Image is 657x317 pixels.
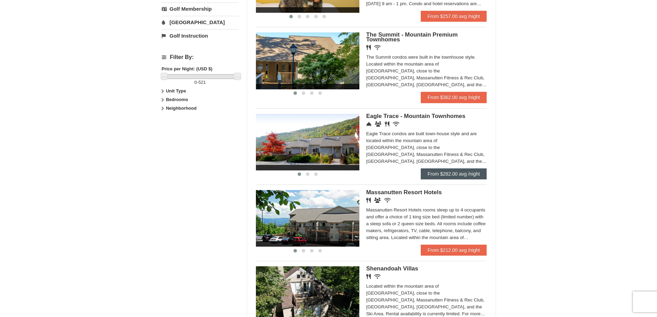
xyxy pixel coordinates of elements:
[374,274,381,279] i: Wireless Internet (free)
[421,11,487,22] a: From $257.00 avg /night
[385,121,389,127] i: Restaurant
[421,168,487,179] a: From $282.00 avg /night
[366,130,487,165] div: Eagle Trace condos are built town-house style and are located within the mountain area of [GEOGRA...
[366,207,487,241] div: Massanutten Resort Hotels rooms sleep up to 4 occupants and offer a choice of 1 king size bed (li...
[366,189,442,196] span: Massanutten Resort Hotels
[366,54,487,88] div: The Summit condos were built in the townhouse style. Located within the mountain area of [GEOGRAP...
[384,198,391,203] i: Wireless Internet (free)
[162,79,239,86] label: -
[366,274,371,279] i: Restaurant
[421,92,487,103] a: From $362.00 avg /night
[366,198,371,203] i: Restaurant
[162,16,239,29] a: [GEOGRAPHIC_DATA]
[166,106,197,111] strong: Neighborhood
[162,2,239,15] a: Golf Membership
[366,121,371,127] i: Concierge Desk
[366,113,466,119] span: Eagle Trace - Mountain Townhomes
[374,45,381,50] i: Wireless Internet (free)
[366,31,458,43] span: The Summit - Mountain Premium Townhomes
[162,29,239,42] a: Golf Instruction
[366,45,371,50] i: Restaurant
[375,121,381,127] i: Conference Facilities
[162,54,239,60] h4: Filter By:
[162,66,212,71] strong: Price per Night: (USD $)
[198,80,206,85] span: 521
[393,121,399,127] i: Wireless Internet (free)
[166,97,188,102] strong: Bedrooms
[374,198,381,203] i: Banquet Facilities
[421,245,487,256] a: From $212.00 avg /night
[166,88,186,93] strong: Unit Type
[195,80,197,85] span: 0
[366,265,418,272] span: Shenandoah Villas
